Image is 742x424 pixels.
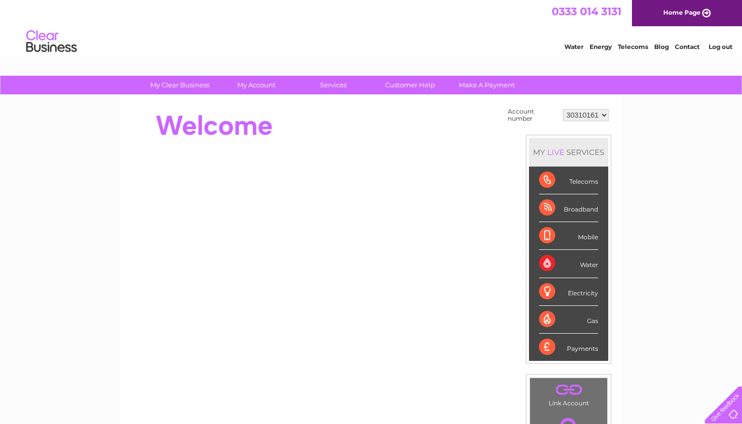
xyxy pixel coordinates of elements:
a: My Clear Business [138,76,222,94]
a: Telecoms [618,43,648,50]
div: Electricity [539,278,598,306]
div: Payments [539,334,598,361]
a: Energy [590,43,612,50]
a: Contact [675,43,700,50]
a: My Account [215,76,298,94]
a: . [533,381,605,398]
a: Water [564,43,584,50]
a: Services [292,76,375,94]
div: Water [539,250,598,278]
a: 0333 014 3131 [552,5,621,18]
div: Mobile [539,222,598,250]
a: Customer Help [368,76,452,94]
a: Make A Payment [445,76,528,94]
img: logo.png [26,26,77,57]
div: Telecoms [539,167,598,194]
div: Gas [539,306,598,334]
a: Log out [709,43,732,50]
div: MY SERVICES [529,138,608,167]
div: LIVE [545,147,566,157]
div: Clear Business is a trading name of Verastar Limited (registered in [GEOGRAPHIC_DATA] No. 3667643... [133,6,610,49]
div: Broadband [539,194,598,222]
td: Account number [505,105,560,125]
a: Blog [654,43,669,50]
td: Link Account [529,378,608,409]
